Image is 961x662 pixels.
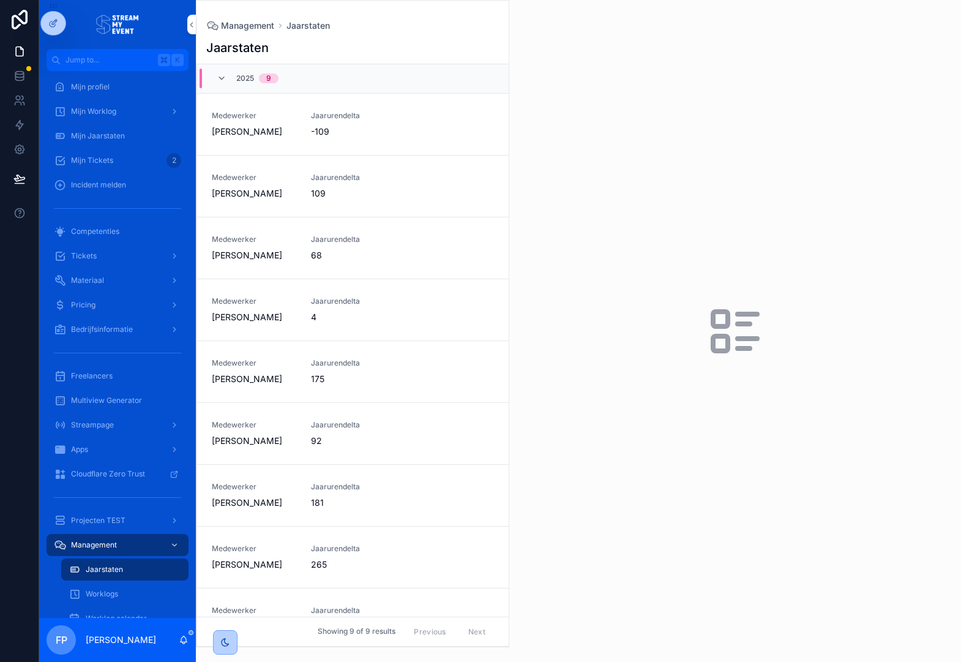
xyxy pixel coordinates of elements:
a: Apps [47,438,189,461]
span: 265 [311,559,395,571]
a: Projecten TEST [47,510,189,532]
span: Mijn Worklog [71,107,116,116]
a: Tickets [47,245,189,267]
span: Medewerker [212,420,296,430]
span: Management [71,540,117,550]
a: Pricing [47,294,189,316]
span: Worklogs [86,589,118,599]
span: Jaarstaten [86,565,123,574]
a: Mijn Tickets2 [47,149,189,171]
span: [PERSON_NAME] [212,497,282,509]
span: 92 [311,435,395,447]
span: Medewerker [212,544,296,554]
span: 2025 [236,73,254,83]
a: Jaarstaten [61,559,189,581]
span: Management [221,20,274,32]
p: [PERSON_NAME] [86,634,156,646]
a: Jaarstaten [286,20,330,32]
span: Mijn Tickets [71,156,113,165]
span: Incident melden [71,180,126,190]
span: Medewerker [212,111,296,121]
a: Mijn Worklog [47,100,189,122]
span: Medewerker [212,606,296,615]
span: Jaarurendelta [311,358,395,368]
span: Jaarurendelta [311,420,395,430]
span: Jaarurendelta [311,296,395,306]
span: Medewerker [212,358,296,368]
span: Apps [71,445,88,454]
span: Competenties [71,227,119,236]
span: Multiview Generator [71,396,142,405]
span: Cloudflare Zero Trust [71,469,145,479]
a: Medewerker[PERSON_NAME]Jaarurendelta68 [197,217,509,279]
span: 175 [311,373,395,385]
a: Freelancers [47,365,189,387]
span: Bedrijfsinformatie [71,325,133,334]
div: 9 [266,73,271,83]
a: Medewerker[PERSON_NAME]Jaarurendelta175 [197,341,509,403]
span: Projecten TEST [71,516,125,525]
span: 4 [311,311,395,323]
a: Bedrijfsinformatie [47,318,189,340]
span: K [173,55,182,65]
span: 181 [311,497,395,509]
a: Medewerker[PERSON_NAME]Jaarurendelta4 [197,279,509,341]
a: Mijn Jaarstaten [47,125,189,147]
a: Cloudflare Zero Trust [47,463,189,485]
span: [PERSON_NAME] [212,559,282,571]
span: Showing 9 of 9 results [318,627,395,637]
span: [PERSON_NAME] [212,435,282,447]
span: Tickets [71,251,97,261]
a: Materiaal [47,269,189,292]
div: scrollable content [39,71,196,618]
img: App logo [96,15,139,34]
span: Medewerker [212,173,296,182]
span: Worklog calendar [86,614,147,623]
span: Medewerker [212,235,296,244]
span: Pricing [71,300,95,310]
a: Streampage [47,414,189,436]
a: Competenties [47,220,189,243]
a: Medewerker[PERSON_NAME]Jaarurendelta109 [197,156,509,217]
span: Jaarurendelta [311,544,395,554]
a: Multiview Generator [47,389,189,412]
span: Jaarurendelta [311,482,395,492]
span: Streampage [71,420,114,430]
span: [PERSON_NAME] [212,249,282,261]
a: Worklog calendar [61,607,189,630]
span: Jaarurendelta [311,606,395,615]
a: Incident melden [47,174,189,196]
span: Jaarurendelta [311,173,395,182]
span: [PERSON_NAME] [212,126,282,138]
span: Mijn Jaarstaten [71,131,125,141]
a: Management [47,534,189,556]
span: Jaarurendelta [311,111,395,121]
span: Medewerker [212,296,296,306]
a: Medewerker[PERSON_NAME]Jaarurendelta265 [197,527,509,589]
h1: Jaarstaten [206,39,269,56]
span: [PERSON_NAME] [212,311,282,323]
span: Medewerker [212,482,296,492]
span: Jaarurendelta [311,235,395,244]
span: -109 [311,126,395,138]
a: Worklogs [61,583,189,605]
a: Medewerker[PERSON_NAME]Jaarurendelta-109 [197,94,509,156]
span: Jump to... [65,55,153,65]
button: Jump to...K [47,49,189,71]
span: [PERSON_NAME] [212,187,282,200]
a: Medewerker[PERSON_NAME]Jaarurendelta92 [197,403,509,465]
span: Mijn profiel [71,82,110,92]
span: 109 [311,187,395,200]
span: 68 [311,249,395,261]
a: Management [206,20,274,32]
div: 2 [166,153,181,168]
a: Medewerker[PERSON_NAME]Jaarurendelta181 [197,465,509,527]
span: FP [56,633,67,647]
span: [PERSON_NAME] [212,373,282,385]
span: Freelancers [71,371,113,381]
a: Mijn profiel [47,76,189,98]
a: Medewerker[PERSON_NAME]Jaarurendelta96 [197,589,509,650]
span: Materiaal [71,276,104,285]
